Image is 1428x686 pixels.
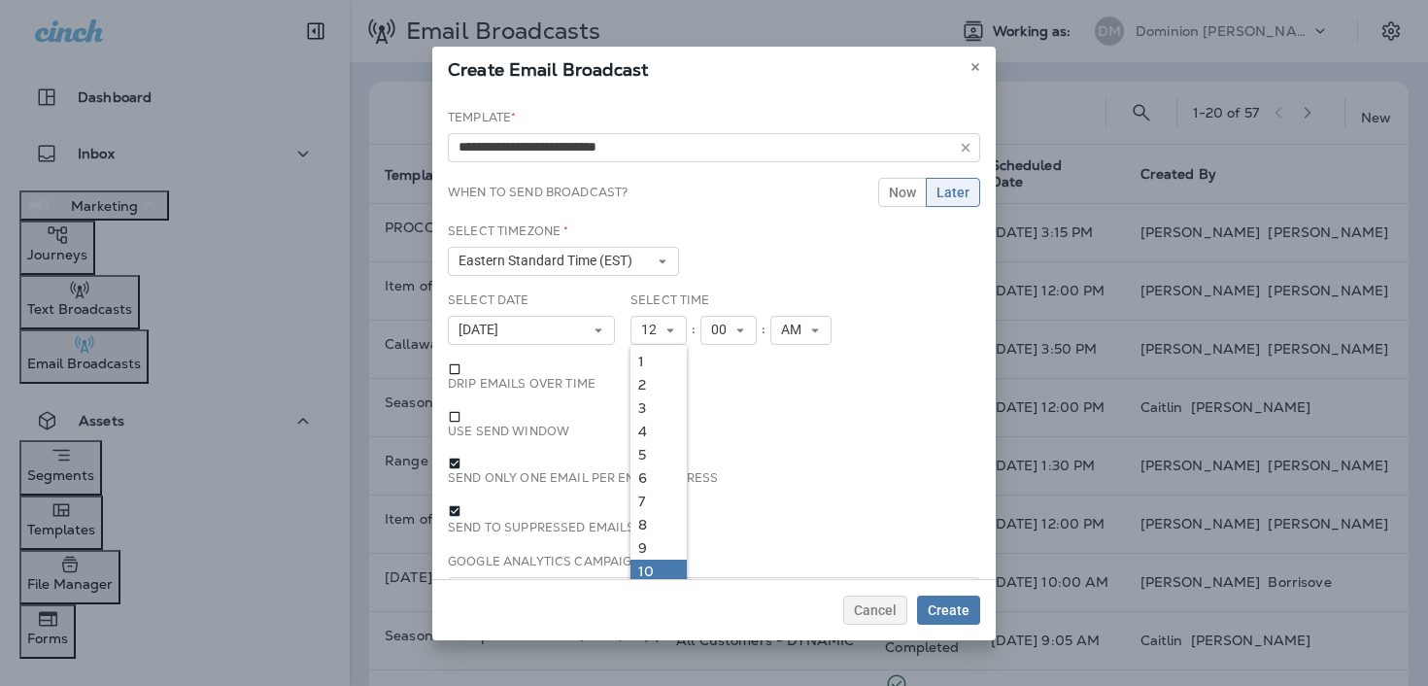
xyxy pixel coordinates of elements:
[757,316,770,345] div: :
[432,47,996,87] div: Create Email Broadcast
[630,420,687,443] a: 4
[687,316,700,345] div: :
[448,470,980,486] label: Send only one email per email address
[630,443,687,466] a: 5
[854,603,897,617] span: Cancel
[630,292,710,308] label: Select Time
[448,292,529,308] label: Select Date
[630,513,687,536] a: 8
[448,247,679,276] button: Eastern Standard Time (EST)
[928,603,969,617] span: Create
[936,186,969,199] span: Later
[711,322,734,338] span: 00
[917,596,980,625] button: Create
[459,322,506,338] span: [DATE]
[459,253,640,269] span: Eastern Standard Time (EST)
[630,316,687,345] button: 12
[630,560,687,583] a: 10
[770,316,832,345] button: AM
[926,178,980,207] button: Later
[448,185,628,200] label: When to send broadcast?
[781,322,809,338] span: AM
[630,396,687,420] a: 3
[630,536,687,560] a: 9
[630,490,687,513] a: 7
[448,554,676,569] label: Google Analytics Campaign Title
[630,466,687,490] a: 6
[878,178,927,207] button: Now
[700,316,757,345] button: 00
[448,376,714,392] label: Drip emails over time
[630,350,687,373] a: 1
[630,373,687,396] a: 2
[448,223,568,239] label: Select Timezone
[843,596,907,625] button: Cancel
[448,316,615,345] button: [DATE]
[889,186,916,199] span: Now
[448,518,980,537] label: Send to suppressed emails.
[448,424,980,439] label: Use send window
[448,110,516,125] label: Template
[641,322,664,338] span: 12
